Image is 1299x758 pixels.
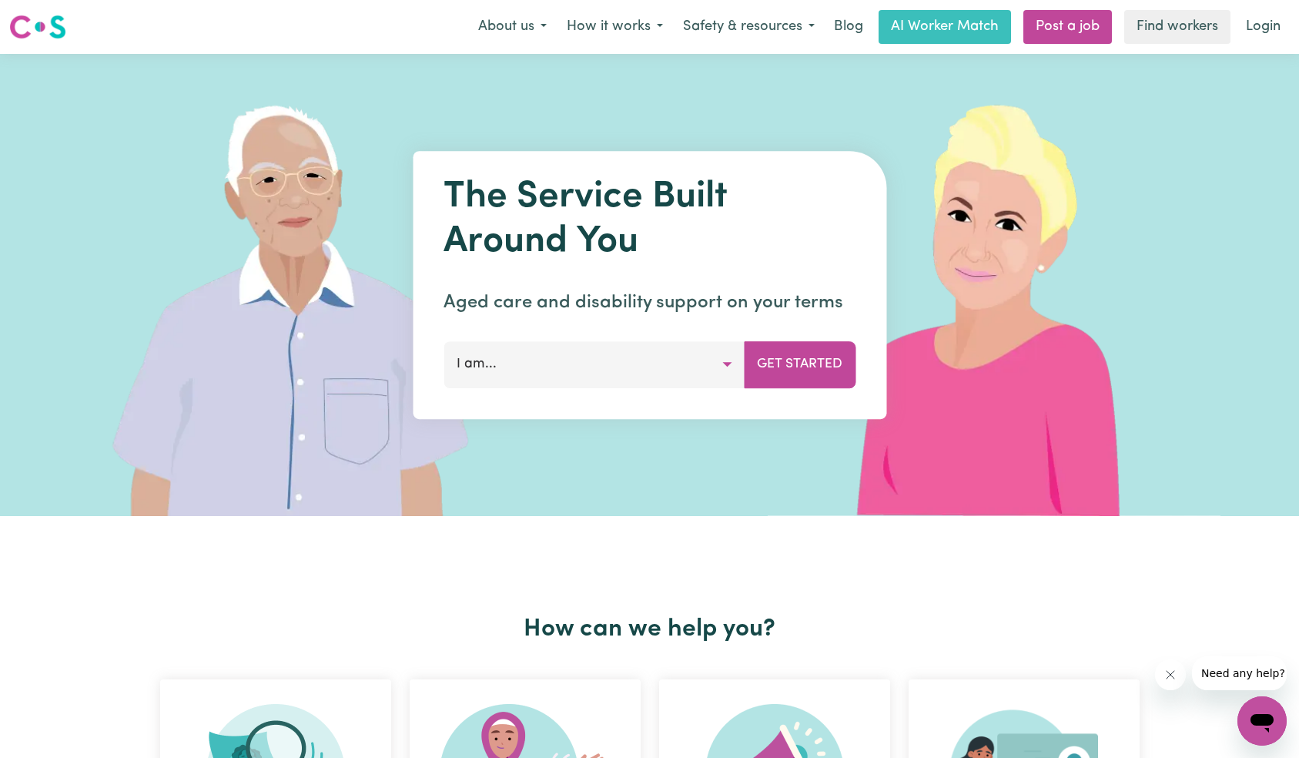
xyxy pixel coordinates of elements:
button: Get Started [744,341,855,387]
a: Blog [825,10,872,44]
a: Login [1237,10,1290,44]
iframe: Message from company [1192,656,1287,690]
iframe: Button to launch messaging window [1237,696,1287,746]
a: Careseekers logo [9,9,66,45]
h1: The Service Built Around You [444,176,855,264]
button: About us [468,11,557,43]
h2: How can we help you? [151,615,1149,644]
a: Find workers [1124,10,1230,44]
iframe: Close message [1155,659,1186,690]
button: I am... [444,341,745,387]
a: AI Worker Match [879,10,1011,44]
img: Careseekers logo [9,13,66,41]
p: Aged care and disability support on your terms [444,289,855,317]
button: Safety & resources [673,11,825,43]
button: How it works [557,11,673,43]
a: Post a job [1023,10,1112,44]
